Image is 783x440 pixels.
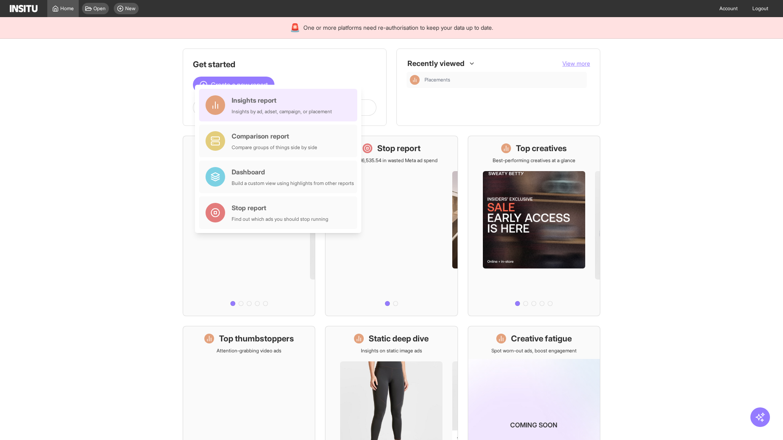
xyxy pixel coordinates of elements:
[219,333,294,344] h1: Top thumbstoppers
[425,77,584,83] span: Placements
[325,136,458,316] a: Stop reportSave £16,535.54 in wasted Meta ad spend
[10,5,38,12] img: Logo
[217,348,281,354] p: Attention-grabbing video ads
[232,216,328,222] div: Find out which ads you should stop running
[562,59,590,68] button: View more
[377,143,420,154] h1: Stop report
[516,143,567,154] h1: Top creatives
[468,136,600,316] a: Top creativesBest-performing creatives at a glance
[125,5,135,12] span: New
[93,5,106,12] span: Open
[183,136,315,316] a: What's live nowSee all active ads instantly
[290,22,300,33] div: 🚨
[361,348,422,354] p: Insights on static image ads
[232,180,354,187] div: Build a custom view using highlights from other reports
[232,203,328,213] div: Stop report
[410,75,420,85] div: Insights
[369,333,429,344] h1: Static deep dive
[193,77,274,93] button: Create a new report
[232,131,317,141] div: Comparison report
[425,77,450,83] span: Placements
[232,95,332,105] div: Insights report
[303,24,493,32] span: One or more platforms need re-authorisation to keep your data up to date.
[232,108,332,115] div: Insights by ad, adset, campaign, or placement
[232,144,317,151] div: Compare groups of things side by side
[211,80,268,90] span: Create a new report
[60,5,74,12] span: Home
[493,157,575,164] p: Best-performing creatives at a glance
[193,59,376,70] h1: Get started
[232,167,354,177] div: Dashboard
[562,60,590,67] span: View more
[345,157,438,164] p: Save £16,535.54 in wasted Meta ad spend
